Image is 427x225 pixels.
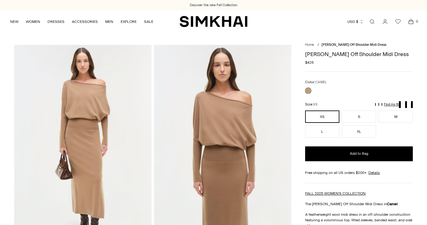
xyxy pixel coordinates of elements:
button: XL [342,125,376,138]
div: Free shipping on all US orders $200+ [305,170,413,175]
p: The [PERSON_NAME] Off Shoulder Midi Dress in [305,201,413,207]
button: M [379,110,413,123]
span: CAMEL [315,80,327,84]
button: XS [305,110,339,123]
h1: [PERSON_NAME] Off Shoulder Midi Dress [305,51,413,57]
nav: breadcrumbs [305,42,413,48]
a: WOMEN [26,15,40,28]
a: EXPLORE [121,15,137,28]
span: 0 [414,19,420,24]
a: Details [368,170,380,175]
span: [PERSON_NAME] Off Shoulder Midi Dress [321,43,386,47]
a: FALL 2025 WOMEN'S COLLECTION [305,191,366,196]
a: Go to the account page [379,15,391,28]
a: MEN [105,15,113,28]
button: Add to Bag [305,146,413,161]
span: Add to Bag [350,151,368,156]
label: Color: [305,79,327,85]
a: Open cart modal [405,15,417,28]
button: USD $ [347,15,364,28]
strong: Camel [387,202,398,206]
a: Discover the new Fall Collection [190,3,237,8]
a: DRESSES [48,15,64,28]
div: / [317,42,319,48]
a: SALE [144,15,153,28]
a: Open search modal [366,15,378,28]
a: NEW [10,15,19,28]
button: S [342,110,376,123]
button: L [305,125,339,138]
a: ACCESSORIES [72,15,98,28]
a: Home [305,43,314,47]
label: Size: [305,102,317,107]
a: SIMKHAI [180,15,247,28]
span: $425 [305,60,314,65]
a: Wishlist [392,15,404,28]
span: XS [313,102,317,106]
